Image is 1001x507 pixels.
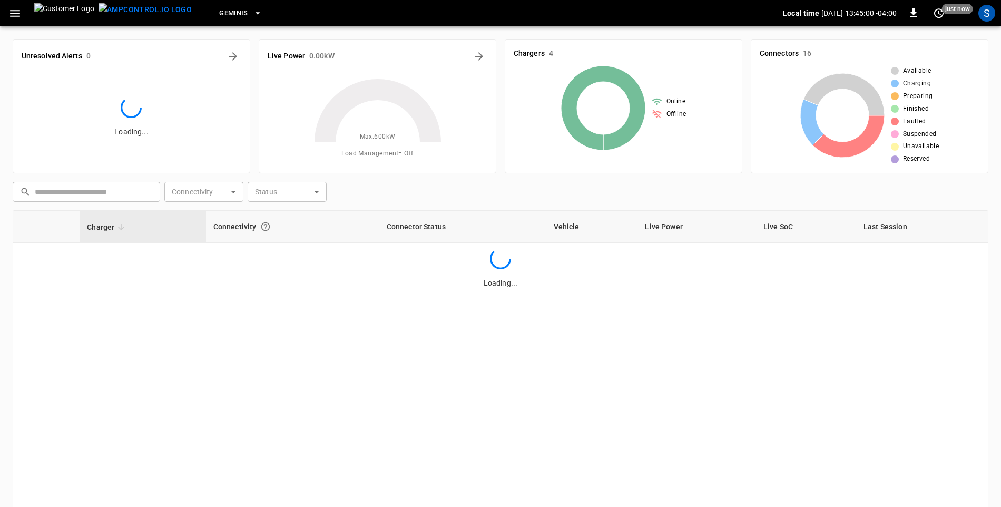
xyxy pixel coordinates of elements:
span: Suspended [903,129,937,140]
span: Preparing [903,91,933,102]
span: Online [666,96,685,107]
h6: Unresolved Alerts [22,51,82,62]
h6: 4 [549,48,553,60]
span: Loading... [114,128,148,136]
span: Loading... [484,279,517,287]
th: Connector Status [379,211,546,243]
th: Last Session [856,211,988,243]
h6: 0 [86,51,91,62]
img: ampcontrol.io logo [99,3,192,16]
span: Load Management = Off [341,149,413,159]
th: Live Power [637,211,756,243]
span: Reserved [903,154,930,164]
h6: Connectors [760,48,799,60]
h6: Chargers [514,48,545,60]
button: All Alerts [224,48,241,65]
button: Connection between the charger and our software. [256,217,275,236]
button: set refresh interval [930,5,947,22]
th: Live SoC [756,211,856,243]
h6: Live Power [268,51,305,62]
span: Offline [666,109,686,120]
span: Max. 600 kW [360,132,396,142]
span: Finished [903,104,929,114]
span: Available [903,66,931,76]
p: Local time [783,8,819,18]
img: Customer Logo [34,3,94,23]
span: Charger [87,221,128,233]
span: Charging [903,79,931,89]
h6: 16 [803,48,811,60]
p: [DATE] 13:45:00 -04:00 [821,8,897,18]
th: Vehicle [546,211,638,243]
div: profile-icon [978,5,995,22]
h6: 0.00 kW [309,51,335,62]
span: Unavailable [903,141,939,152]
div: Connectivity [213,217,372,236]
span: just now [942,4,973,14]
button: Geminis [215,3,266,24]
span: Geminis [219,7,248,19]
span: Faulted [903,116,926,127]
button: Energy Overview [470,48,487,65]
